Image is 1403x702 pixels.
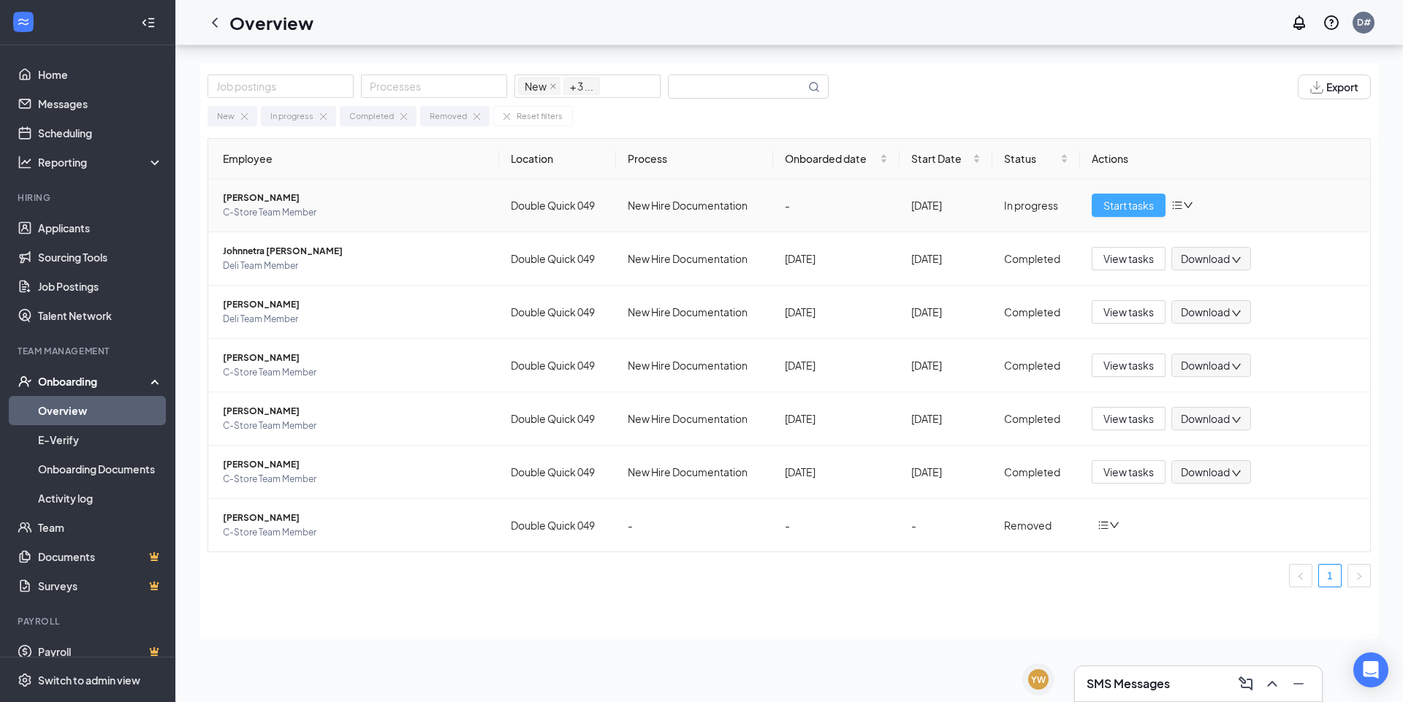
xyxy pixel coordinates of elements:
span: Export [1326,82,1358,92]
a: Job Postings [38,272,163,301]
span: + 3 ... [563,77,600,95]
span: down [1183,200,1193,210]
svg: Notifications [1290,14,1308,31]
span: Download [1181,411,1230,427]
div: Onboarding [38,374,151,389]
td: New Hire Documentation [616,179,772,232]
h3: SMS Messages [1087,676,1170,692]
span: Download [1181,358,1230,373]
span: left [1296,572,1305,581]
li: Previous Page [1289,564,1312,587]
th: Location [499,139,617,179]
span: C-Store Team Member [223,472,487,487]
div: Completed [1004,411,1068,427]
span: C-Store Team Member [223,419,487,433]
td: Double Quick 049 [499,339,617,392]
li: 1 [1318,564,1342,587]
svg: ChevronUp [1263,675,1281,693]
div: Open Intercom Messenger [1353,652,1388,687]
div: [DATE] [785,411,889,427]
div: Reset filters [517,110,563,123]
button: Export [1298,75,1371,99]
span: Deli Team Member [223,312,487,327]
svg: Collapse [141,15,156,30]
a: 1 [1319,565,1341,587]
div: [DATE] [911,197,981,213]
div: Completed [1004,357,1068,373]
td: - [900,499,992,552]
span: C-Store Team Member [223,205,487,220]
svg: QuestionInfo [1323,14,1340,31]
div: [DATE] [911,357,981,373]
div: [DATE] [785,304,889,320]
a: E-Verify [38,425,163,454]
button: View tasks [1092,247,1166,270]
div: [DATE] [911,411,981,427]
svg: Analysis [18,155,32,169]
span: down [1231,308,1242,318]
div: Switch to admin view [38,673,140,687]
a: Sourcing Tools [38,243,163,272]
button: View tasks [1092,460,1166,484]
td: Double Quick 049 [499,232,617,286]
span: New [525,78,547,94]
div: Reporting [38,155,164,169]
svg: MagnifyingGlass [808,81,820,93]
div: D# [1357,16,1371,28]
th: Employee [208,139,499,179]
button: ChevronUp [1261,672,1284,695]
a: Activity log [38,484,163,513]
span: Download [1181,251,1230,267]
a: PayrollCrown [38,637,163,666]
span: down [1231,468,1242,478]
td: New Hire Documentation [616,232,772,286]
span: New [518,77,560,95]
svg: WorkstreamLogo [16,15,31,29]
div: Completed [1004,251,1068,267]
div: [DATE] [785,357,889,373]
button: View tasks [1092,300,1166,324]
button: View tasks [1092,407,1166,430]
div: [DATE] [785,251,889,267]
button: left [1289,564,1312,587]
div: Removed [430,110,467,123]
span: bars [1171,199,1183,211]
div: - [785,517,889,533]
span: Status [1004,150,1057,167]
td: New Hire Documentation [616,339,772,392]
td: New Hire Documentation [616,286,772,339]
span: bars [1098,519,1109,531]
span: [PERSON_NAME] [223,297,487,312]
td: Double Quick 049 [499,179,617,232]
span: [PERSON_NAME] [223,191,487,205]
span: Start Date [911,150,970,167]
div: New [217,110,235,123]
div: [DATE] [785,464,889,480]
td: - [616,499,772,552]
div: Completed [1004,464,1068,480]
span: right [1355,572,1364,581]
span: Download [1181,465,1230,480]
span: close [550,83,557,90]
span: down [1109,520,1119,530]
a: Overview [38,396,163,425]
th: Status [992,139,1079,179]
span: C-Store Team Member [223,365,487,380]
span: [PERSON_NAME] [223,457,487,472]
th: Onboarded date [773,139,900,179]
svg: ChevronLeft [206,14,224,31]
td: Double Quick 049 [499,499,617,552]
span: [PERSON_NAME] [223,351,487,365]
div: In progress [1004,197,1068,213]
button: Start tasks [1092,194,1166,217]
span: View tasks [1103,251,1154,267]
div: Hiring [18,191,160,204]
span: Download [1181,305,1230,320]
th: Start Date [900,139,992,179]
th: Process [616,139,772,179]
span: Onboarded date [785,150,878,167]
div: [DATE] [911,304,981,320]
li: Next Page [1347,564,1371,587]
div: Removed [1004,517,1068,533]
